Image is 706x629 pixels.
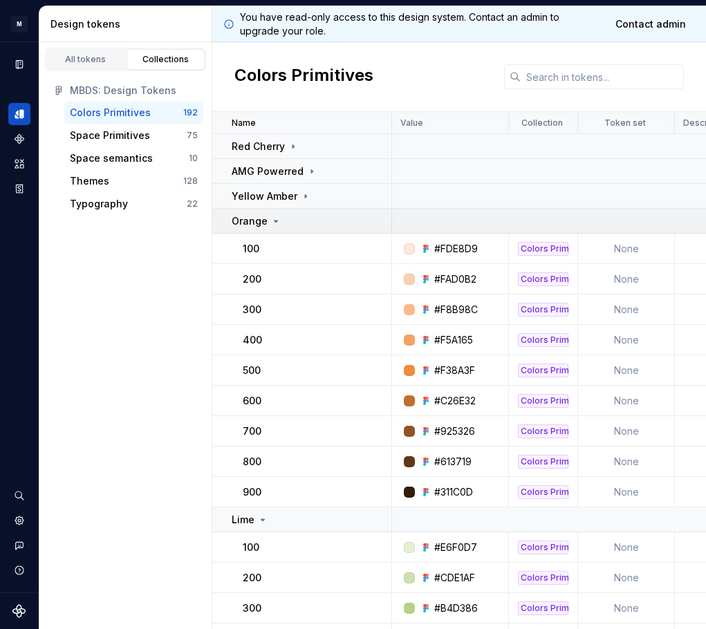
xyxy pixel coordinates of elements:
p: 300 [243,601,261,615]
a: Storybook stories [8,178,30,200]
div: Colors Primitives [518,455,568,469]
div: #CDE1AF [434,571,475,585]
div: Colors Primitives [518,541,568,554]
p: 500 [243,364,261,377]
div: Colors Primitives [518,485,568,499]
td: None [578,234,675,264]
p: Lime [232,513,254,527]
div: #E6F0D7 [434,541,477,554]
div: 128 [183,176,198,187]
p: Token set [604,118,646,129]
button: M [3,9,36,39]
td: None [578,386,675,416]
div: MBDS: Design Tokens [70,84,198,97]
div: Typography [70,197,128,211]
div: Colors Primitives [518,272,568,286]
div: Colors Primitives [518,242,568,256]
div: Colors Primitives [518,424,568,438]
div: #B4D386 [434,601,478,615]
p: 100 [243,541,259,554]
p: AMG Powerred [232,165,304,178]
div: #C26E32 [434,394,476,408]
p: Yellow Amber [232,189,297,203]
div: #311C0D [434,485,473,499]
div: Colors Primitives [518,364,568,377]
td: None [578,563,675,593]
p: 200 [243,571,261,585]
td: None [578,325,675,355]
p: Value [400,118,423,129]
td: None [578,355,675,386]
div: 192 [183,107,198,118]
a: Components [8,128,30,150]
p: 400 [243,333,262,347]
div: #F5A165 [434,333,473,347]
div: Colors Primitives [70,106,151,120]
div: Colors Primitives [518,601,568,615]
a: Assets [8,153,30,175]
div: Space semantics [70,151,153,165]
div: #F8B98C [434,303,478,317]
button: Contact support [8,534,30,556]
td: None [578,477,675,507]
p: Red Cherry [232,140,285,153]
div: M [11,16,28,32]
td: None [578,294,675,325]
button: Typography22 [64,193,203,215]
p: Name [232,118,256,129]
svg: Supernova Logo [12,604,26,618]
td: None [578,593,675,623]
p: 200 [243,272,261,286]
button: Themes128 [64,170,203,192]
p: Orange [232,214,268,228]
div: Collections [131,54,201,65]
div: Colors Primitives [518,394,568,408]
p: You have read-only access to this design system. Contact an admin to upgrade your role. [240,10,601,38]
div: Themes [70,174,109,188]
p: 600 [243,394,261,408]
div: #F38A3F [434,364,475,377]
div: Colors Primitives [518,571,568,585]
div: Colors Primitives [518,303,568,317]
p: Collection [521,118,563,129]
div: Colors Primitives [518,333,568,347]
a: Documentation [8,53,30,75]
p: 700 [243,424,261,438]
button: Space semantics10 [64,147,203,169]
span: Contact admin [615,17,686,31]
button: Search ⌘K [8,485,30,507]
div: #FDE8D9 [434,242,478,256]
div: All tokens [51,54,120,65]
div: 10 [189,153,198,164]
div: Design tokens [50,17,206,31]
button: Colors Primitives192 [64,102,203,124]
a: Settings [8,509,30,532]
td: None [578,264,675,294]
p: 100 [243,242,259,256]
button: Space Primitives75 [64,124,203,147]
td: None [578,532,675,563]
div: #613719 [434,455,472,469]
h2: Colors Primitives [234,64,373,89]
a: Design tokens [8,103,30,125]
div: #925326 [434,424,475,438]
p: 300 [243,303,261,317]
p: 800 [243,455,261,469]
td: None [578,416,675,447]
input: Search in tokens... [521,64,684,89]
div: 75 [187,130,198,141]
